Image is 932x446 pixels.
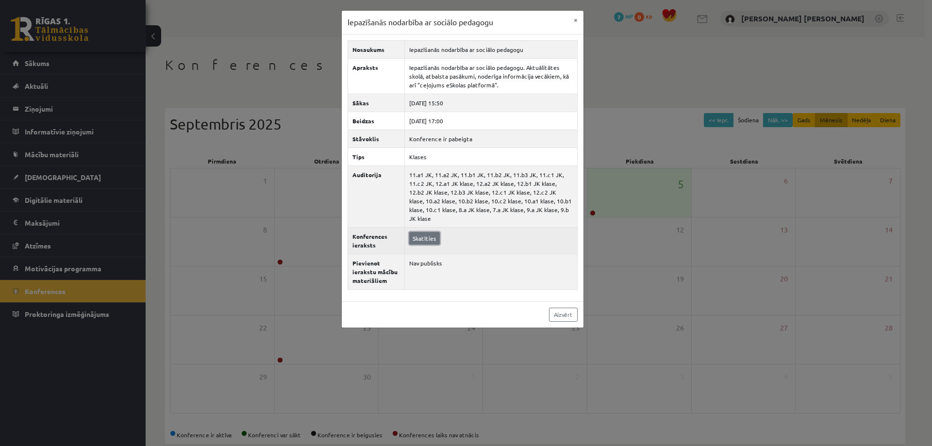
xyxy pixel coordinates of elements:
[404,254,577,289] td: Nav publisks
[348,17,493,28] h3: Iepazīšanās nodarbība ar sociālo pedagogu
[404,165,577,227] td: 11.a1 JK, 11.a2 JK, 11.b1 JK, 11.b2 JK, 11.b3 JK, 11.c1 JK, 11.c2 JK, 12.a1 JK klase, 12.a2 JK kl...
[409,232,440,245] a: Skatīties
[348,227,404,254] th: Konferences ieraksts
[348,148,404,165] th: Tips
[348,130,404,148] th: Stāvoklis
[348,94,404,112] th: Sākas
[568,11,583,29] button: ×
[348,165,404,227] th: Auditorija
[348,40,404,58] th: Nosaukums
[404,112,577,130] td: [DATE] 17:00
[404,40,577,58] td: Iepazīšanās nodarbība ar sociālo pedagogu
[348,254,404,289] th: Pievienot ierakstu mācību materiāliem
[404,94,577,112] td: [DATE] 15:50
[404,148,577,165] td: Klases
[348,58,404,94] th: Apraksts
[404,58,577,94] td: Iepazīšanās nodarbība ar sociālo pedagogu. Aktuālitātes skolā, atbalsta pasākumi, noderīga inform...
[404,130,577,148] td: Konference ir pabeigta
[348,112,404,130] th: Beidzas
[549,308,578,322] a: Aizvērt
